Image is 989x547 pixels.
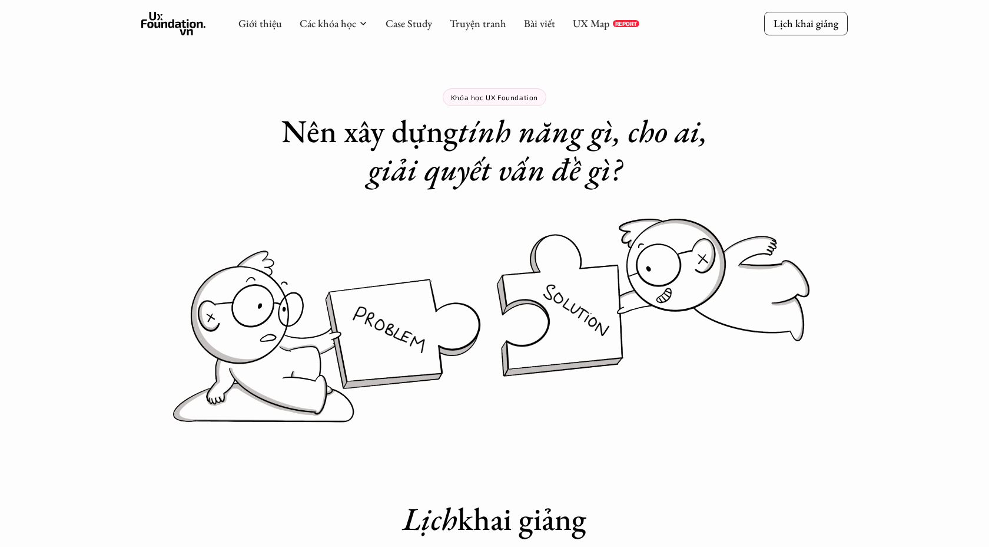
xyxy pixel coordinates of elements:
h1: Nên xây dựng [259,112,730,189]
p: Khóa học UX Foundation [451,93,538,101]
h1: khai giảng [259,500,730,538]
a: UX Map [573,17,610,30]
em: tính năng gì, cho ai, giải quyết vấn đề gì? [368,110,715,190]
a: Case Study [386,17,432,30]
a: Lịch khai giảng [764,12,848,35]
a: Truyện tranh [450,17,506,30]
a: Các khóa học [300,17,356,30]
p: REPORT [615,20,637,27]
p: Lịch khai giảng [774,17,838,30]
a: REPORT [613,20,639,27]
em: Lịch [403,498,457,539]
a: Giới thiệu [238,17,282,30]
a: Bài viết [524,17,555,30]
